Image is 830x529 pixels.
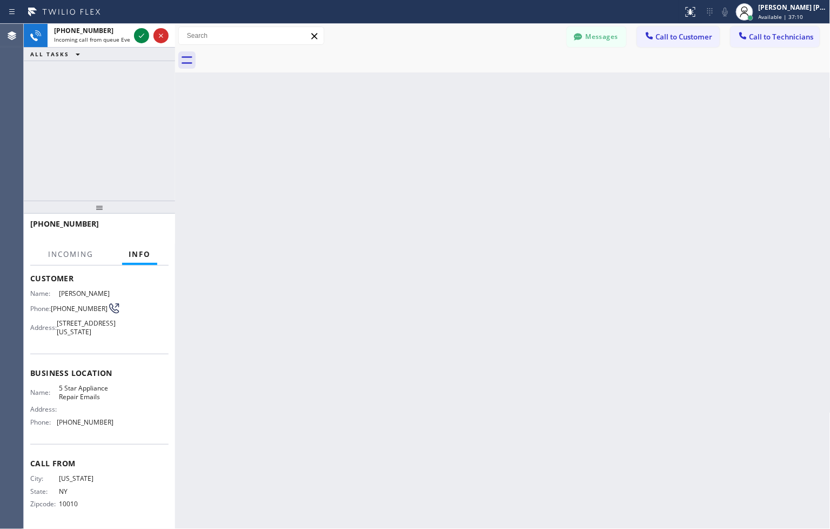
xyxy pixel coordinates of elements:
button: Accept [134,28,149,43]
span: NY [59,487,113,495]
input: Search [179,27,324,44]
button: Mute [718,4,733,19]
span: Phone: [30,305,51,313]
span: 10010 [59,500,113,508]
span: ALL TASKS [30,50,69,58]
span: Call to Customer [656,32,713,42]
button: Messages [567,27,626,47]
span: Address: [30,405,59,413]
span: [PHONE_NUMBER] [51,305,108,313]
button: Info [122,244,157,265]
span: [PERSON_NAME] [59,289,113,297]
span: 5 Star Appliance Repair Emails [59,384,113,401]
div: [PERSON_NAME] [PERSON_NAME] [759,3,827,12]
span: Available | 37:10 [759,13,804,21]
span: State: [30,487,59,495]
span: Call From [30,458,169,468]
span: Name: [30,289,59,297]
span: Name: [30,388,59,396]
span: [PHONE_NUMBER] [30,219,99,229]
span: Incoming call from queue Everybody [54,36,148,43]
span: Call to Technicians [749,32,814,42]
span: [PHONE_NUMBER] [57,418,113,426]
span: Business location [30,368,169,378]
button: Call to Customer [637,27,720,47]
button: Call to Technicians [731,27,820,47]
span: Address: [30,323,57,332]
span: [STREET_ADDRESS][US_STATE] [57,319,116,336]
span: Info [129,249,151,259]
button: Reject [153,28,169,43]
span: City: [30,474,59,482]
span: [PHONE_NUMBER] [54,26,113,35]
span: Customer [30,273,169,283]
span: Zipcode: [30,500,59,508]
span: [US_STATE] [59,474,113,482]
button: Incoming [42,244,100,265]
span: Phone: [30,418,57,426]
span: Incoming [48,249,93,259]
button: ALL TASKS [24,48,91,61]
